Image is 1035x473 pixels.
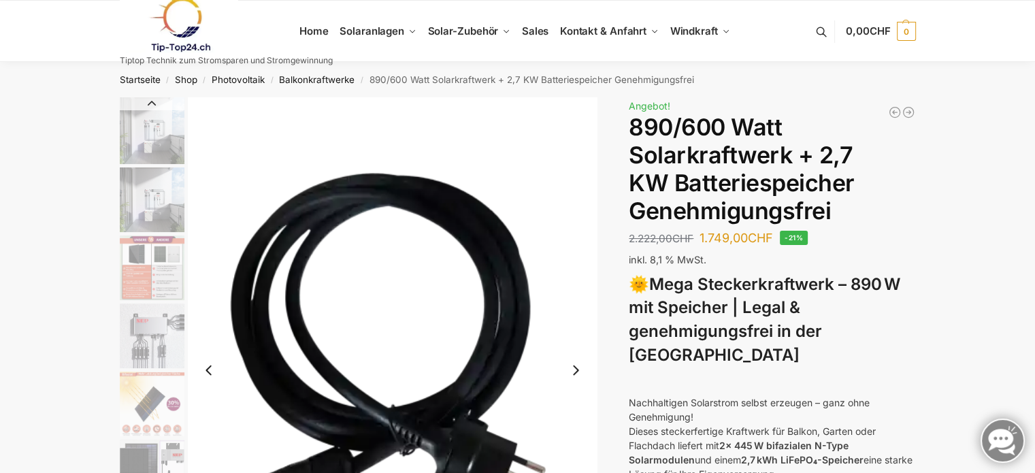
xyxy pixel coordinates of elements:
span: Angebot! [629,100,670,112]
a: Photovoltaik [212,74,265,85]
li: 4 / 12 [116,301,184,370]
span: Kontakt & Anfahrt [560,25,646,37]
h1: 890/600 Watt Solarkraftwerk + 2,7 KW Batteriespeicher Genehmigungsfrei [629,114,915,225]
strong: 2x 445 W bifazialen N-Type Solarmodulen [629,440,849,466]
span: / [355,75,369,86]
button: Previous slide [120,97,184,110]
li: 1 / 12 [116,97,184,165]
span: Windkraft [670,25,718,37]
img: BDS1000 [120,304,184,368]
span: / [197,75,212,86]
span: / [161,75,175,86]
img: Balkonkraftwerk mit 2,7kw Speicher [120,97,184,164]
span: / [265,75,279,86]
bdi: 1.749,00 [700,231,773,245]
nav: Breadcrumb [95,62,940,97]
span: CHF [748,231,773,245]
span: CHF [870,25,891,37]
span: Sales [522,25,549,37]
a: Solar-Zubehör [422,1,516,62]
a: Windkraft [664,1,736,62]
a: Sales [516,1,554,62]
li: 2 / 12 [116,165,184,233]
span: CHF [672,232,693,245]
img: Bificial 30 % mehr Leistung [120,372,184,436]
bdi: 2.222,00 [629,232,693,245]
a: Balkonkraftwerke [279,74,355,85]
span: -21% [780,231,808,245]
li: 3 / 12 [116,233,184,301]
button: Previous slide [195,356,223,385]
button: Next slide [561,356,590,385]
a: Solaranlagen [334,1,422,62]
p: Tiptop Technik zum Stromsparen und Stromgewinnung [120,56,333,65]
li: 5 / 12 [116,370,184,438]
span: Solaranlagen [340,25,404,37]
strong: 2,7 kWh LiFePO₄-Speicher [741,454,864,466]
strong: Mega Steckerkraftwerk – 890 W mit Speicher | Legal & genehmigungsfrei in der [GEOGRAPHIC_DATA] [629,274,900,365]
span: inkl. 8,1 % MwSt. [629,254,706,265]
img: Balkonkraftwerk mit 2,7kw Speicher [120,167,184,232]
a: Startseite [120,74,161,85]
span: Solar-Zubehör [428,25,499,37]
span: 0 [897,22,916,41]
a: Shop [175,74,197,85]
h3: 🌞 [629,273,915,368]
a: Balkonkraftwerk mit Speicher 2670 Watt Solarmodulleistung mit 2kW/h Speicher [902,105,915,119]
span: 0,00 [846,25,890,37]
img: Bificial im Vergleich zu billig Modulen [120,235,184,300]
a: Kontakt & Anfahrt [554,1,664,62]
a: Mega Balkonkraftwerk 1780 Watt mit 2,7 kWh Speicher [888,105,902,119]
a: 0,00CHF 0 [846,11,915,52]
